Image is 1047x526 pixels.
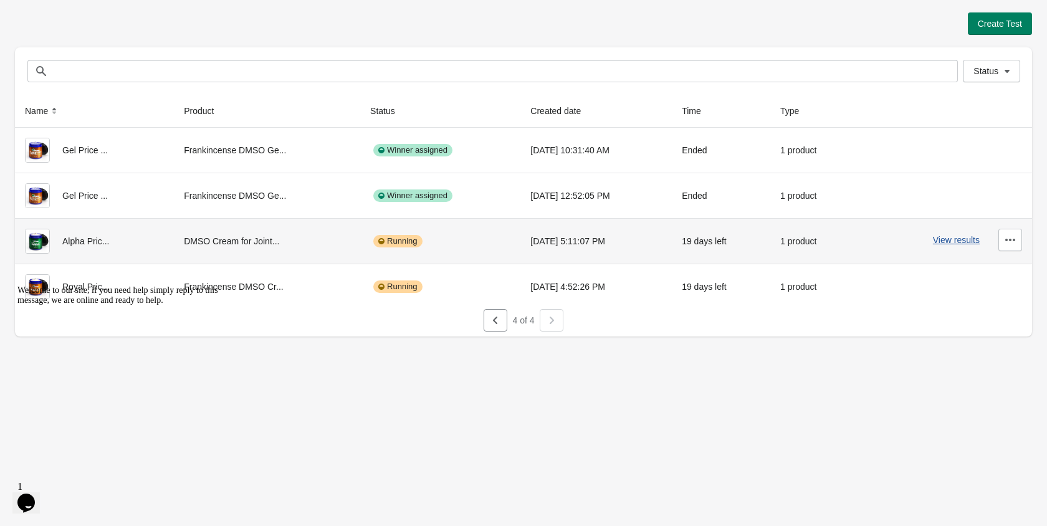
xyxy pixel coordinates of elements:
[963,60,1020,82] button: Status
[530,183,662,208] div: [DATE] 12:52:05 PM
[5,5,206,24] span: Welcome to our site, if you need help simply reply to this message, we are online and ready to help.
[968,12,1032,35] button: Create Test
[12,476,52,514] iframe: chat widget
[530,138,662,163] div: [DATE] 10:31:40 AM
[373,280,422,293] div: Running
[12,280,237,470] iframe: chat widget
[682,183,760,208] div: Ended
[512,315,534,325] span: 4 of 4
[530,229,662,254] div: [DATE] 5:11:07 PM
[933,235,980,245] button: View results
[780,183,846,208] div: 1 product
[365,100,413,122] button: Status
[780,138,846,163] div: 1 product
[780,229,846,254] div: 1 product
[25,183,164,208] div: Gel Price ...
[373,189,452,202] div: Winner assigned
[682,274,760,299] div: 19 days left
[530,274,662,299] div: [DATE] 4:52:26 PM
[184,138,350,163] div: Frankincense DMSO Ge...
[179,100,231,122] button: Product
[682,138,760,163] div: Ended
[25,274,164,299] div: Royal Pric...
[978,19,1022,29] span: Create Test
[25,229,164,254] div: Alpha Pric...
[373,144,452,156] div: Winner assigned
[184,229,350,254] div: DMSO Cream for Joint...
[973,66,998,76] span: Status
[525,100,598,122] button: Created date
[373,235,422,247] div: Running
[184,274,350,299] div: Frankincense DMSO Cr...
[25,138,164,163] div: Gel Price ...
[184,183,350,208] div: Frankincense DMSO Ge...
[677,100,719,122] button: Time
[20,100,65,122] button: Name
[682,229,760,254] div: 19 days left
[780,274,846,299] div: 1 product
[775,100,816,122] button: Type
[5,5,229,25] div: Welcome to our site, if you need help simply reply to this message, we are online and ready to help.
